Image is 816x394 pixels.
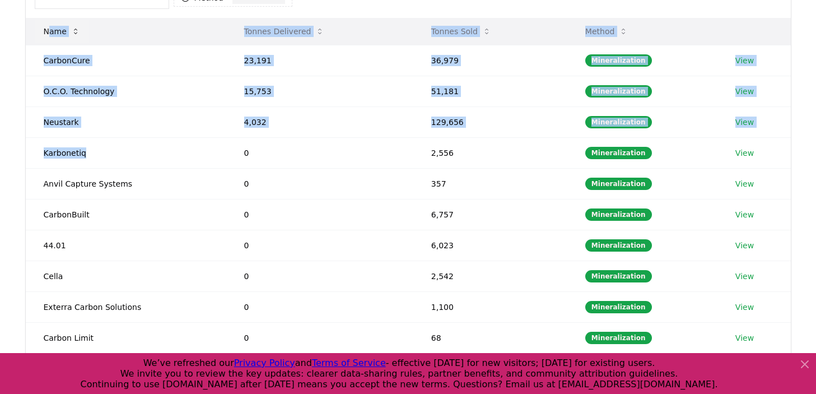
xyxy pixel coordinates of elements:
td: Anvil Capture Systems [26,168,226,199]
a: View [735,302,754,313]
button: Name [35,20,89,43]
button: Tonnes Sold [422,20,500,43]
button: Tonnes Delivered [235,20,334,43]
td: 129,656 [413,106,567,137]
div: Mineralization [585,301,652,313]
div: Mineralization [585,85,652,98]
td: 0 [226,322,413,353]
a: View [735,240,754,251]
div: Mineralization [585,147,652,159]
td: Cella [26,261,226,291]
td: 4,032 [226,106,413,137]
a: View [735,209,754,220]
td: CarbonCure [26,45,226,76]
td: Carbon Limit [26,322,226,353]
div: Mineralization [585,239,652,252]
td: 2,556 [413,137,567,168]
td: O.C.O. Technology [26,76,226,106]
td: Exterra Carbon Solutions [26,291,226,322]
div: Mineralization [585,208,652,221]
td: 357 [413,168,567,199]
td: 0 [226,261,413,291]
td: 51,181 [413,76,567,106]
td: 23,191 [226,45,413,76]
td: 36,979 [413,45,567,76]
td: 0 [226,168,413,199]
a: View [735,117,754,128]
a: View [735,55,754,66]
div: Mineralization [585,54,652,67]
td: 0 [226,230,413,261]
a: View [735,86,754,97]
td: 0 [226,291,413,322]
button: Method [576,20,637,43]
td: 1,100 [413,291,567,322]
td: CarbonBuilt [26,199,226,230]
a: View [735,178,754,189]
a: View [735,332,754,344]
div: Mineralization [585,332,652,344]
td: Neustark [26,106,226,137]
div: Mineralization [585,270,652,282]
td: 0 [226,199,413,230]
td: 0 [226,137,413,168]
div: Mineralization [585,116,652,128]
td: 6,757 [413,199,567,230]
td: Karbonetiq [26,137,226,168]
td: 6,023 [413,230,567,261]
td: 44.01 [26,230,226,261]
td: 68 [413,322,567,353]
a: View [735,147,754,159]
td: 2,542 [413,261,567,291]
td: 15,753 [226,76,413,106]
div: Mineralization [585,178,652,190]
a: View [735,271,754,282]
